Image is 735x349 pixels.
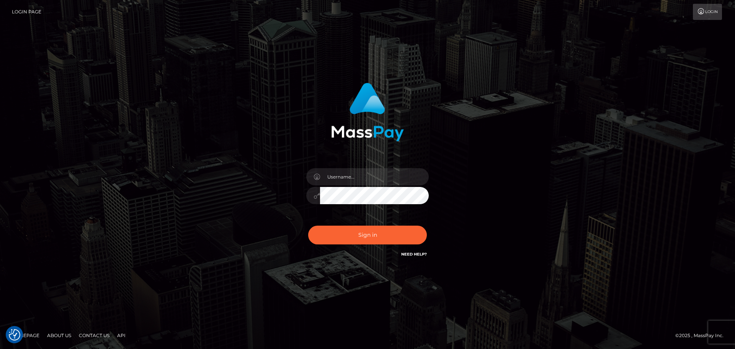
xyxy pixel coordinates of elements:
[76,329,113,341] a: Contact Us
[401,252,427,257] a: Need Help?
[675,331,729,340] div: © 2025 , MassPay Inc.
[320,168,429,185] input: Username...
[114,329,129,341] a: API
[8,329,42,341] a: Homepage
[12,4,41,20] a: Login Page
[44,329,74,341] a: About Us
[308,226,427,244] button: Sign in
[9,329,20,341] img: Revisit consent button
[331,83,404,141] img: MassPay Login
[693,4,722,20] a: Login
[9,329,20,341] button: Consent Preferences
